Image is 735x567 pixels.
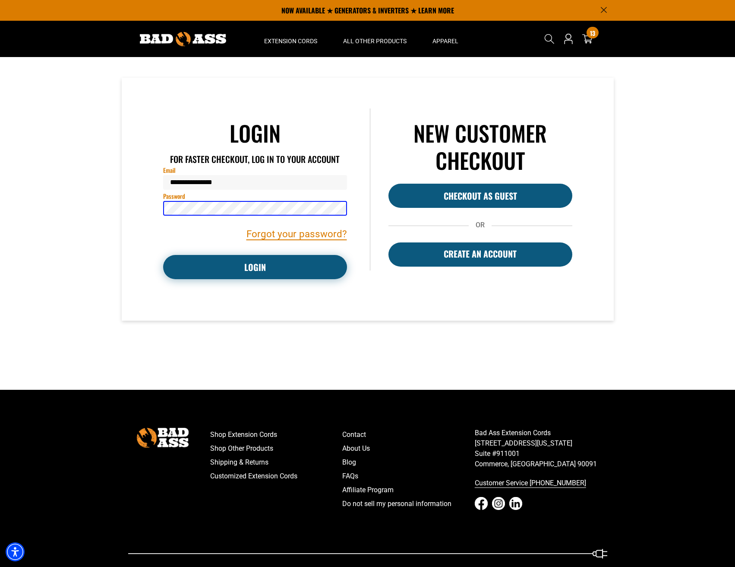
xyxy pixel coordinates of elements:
[6,542,25,561] div: Accessibility Menu
[210,442,343,456] a: Shop Other Products
[246,227,347,242] a: Forgot your password?
[509,497,522,510] a: LinkedIn - open in a new tab
[330,21,420,57] summary: All Other Products
[590,30,595,36] span: 13
[210,456,343,469] a: Shipping & Returns
[475,428,607,469] p: Bad Ass Extension Cords [STREET_ADDRESS][US_STATE] Suite #911001 Commerce, [GEOGRAPHIC_DATA] 90091
[388,242,572,267] a: CREATE AN ACCOUNT
[432,37,458,45] span: Apparel
[492,497,505,510] a: Instagram - open in a new tab
[163,255,347,279] button: Login
[210,428,343,442] a: Shop Extension Cords
[543,32,556,46] summary: Search
[140,32,226,46] img: Bad Ass Extension Cords
[137,428,189,447] img: Bad Ass Extension Cords
[210,469,343,483] a: Customized Extension Cords
[264,37,317,45] span: Extension Cords
[342,428,475,442] a: Contact
[475,497,488,510] a: Facebook - open in a new tab
[469,221,492,229] span: OR
[342,497,475,511] a: Do not sell my personal information
[562,21,575,57] a: Open this option
[388,184,572,208] button: CHECKOUT AS GUEST
[343,37,407,45] span: All Other Products
[388,119,572,173] h2: NEW CUSTOMER CHECKOUT
[251,21,330,57] summary: Extension Cords
[163,119,347,147] h1: Login
[420,21,471,57] summary: Apparel
[342,442,475,456] a: About Us
[342,483,475,497] a: Affiliate Program
[163,153,347,165] h2: For faster checkout, log in to your account
[342,469,475,483] a: FAQs
[342,456,475,469] a: Blog
[475,476,607,490] a: call 833-674-1699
